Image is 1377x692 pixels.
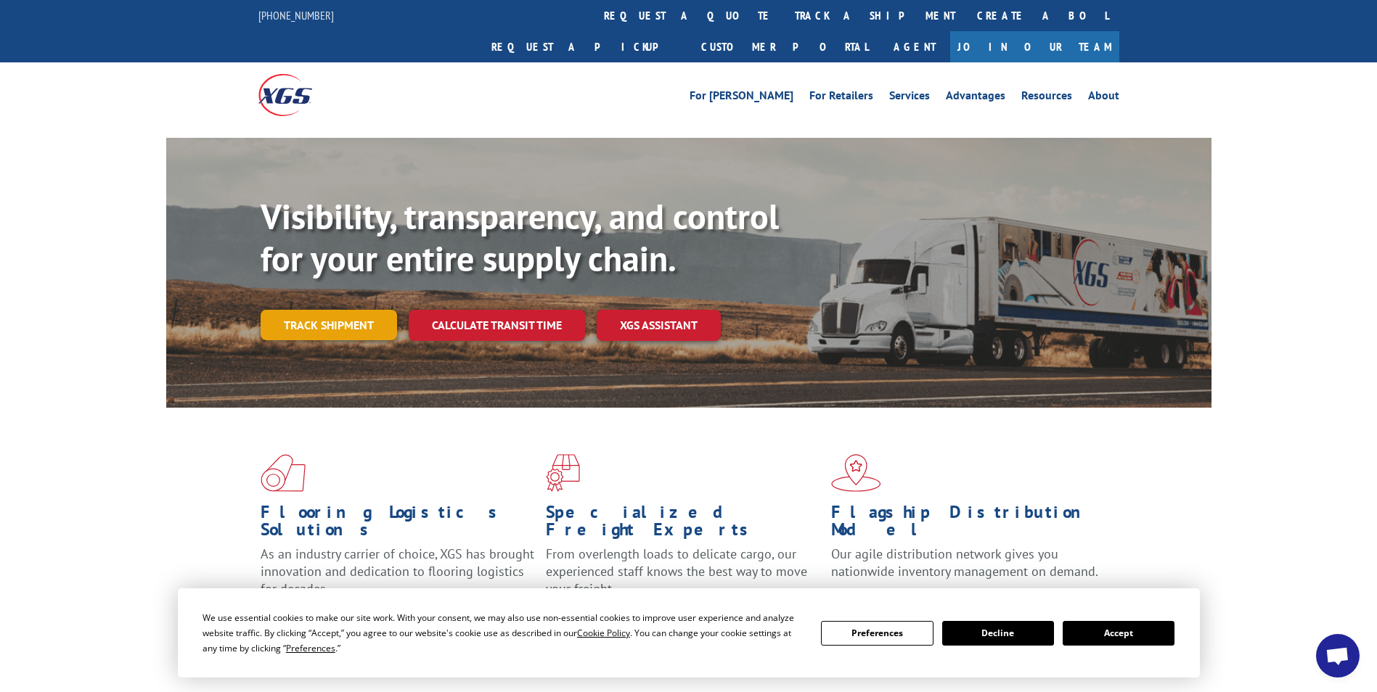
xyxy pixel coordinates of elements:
a: Advantages [946,90,1005,106]
img: xgs-icon-focused-on-flooring-red [546,454,580,492]
button: Decline [942,621,1054,646]
a: Customer Portal [690,31,879,62]
a: For Retailers [809,90,873,106]
span: Cookie Policy [577,627,630,639]
a: XGS ASSISTANT [597,310,721,341]
p: From overlength loads to delicate cargo, our experienced staff knows the best way to move your fr... [546,545,820,610]
img: xgs-icon-total-supply-chain-intelligence-red [261,454,306,492]
span: As an industry carrier of choice, XGS has brought innovation and dedication to flooring logistics... [261,545,534,597]
a: Resources [1021,90,1072,106]
h1: Flooring Logistics Solutions [261,503,535,545]
div: Open chat [1316,634,1360,677]
span: Our agile distribution network gives you nationwide inventory management on demand. [831,545,1098,580]
a: Services [889,90,930,106]
img: xgs-icon-flagship-distribution-model-red [831,454,881,492]
a: Agent [879,31,950,62]
button: Preferences [821,621,933,646]
button: Accept [1063,621,1174,646]
a: Track shipment [261,310,397,340]
span: Preferences [286,642,335,654]
a: [PHONE_NUMBER] [258,8,334,22]
div: Cookie Consent Prompt [178,588,1200,677]
a: About [1088,90,1119,106]
div: We use essential cookies to make our site work. With your consent, we may also use non-essential ... [203,610,804,656]
h1: Flagship Distribution Model [831,503,1106,545]
a: Calculate transit time [409,310,585,341]
a: Join Our Team [950,31,1119,62]
a: Request a pickup [481,31,690,62]
h1: Specialized Freight Experts [546,503,820,545]
a: For [PERSON_NAME] [690,90,793,106]
b: Visibility, transparency, and control for your entire supply chain. [261,194,779,281]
